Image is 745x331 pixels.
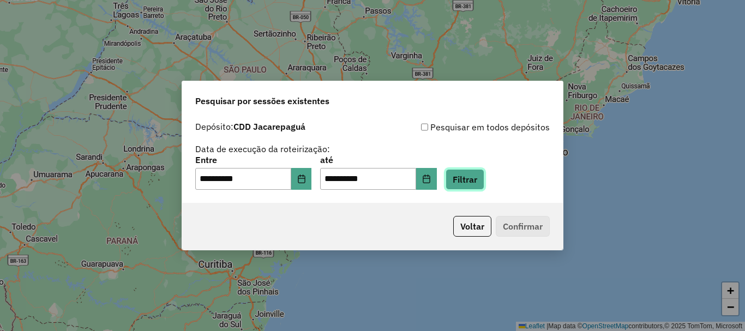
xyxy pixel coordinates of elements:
[291,168,312,190] button: Choose Date
[195,153,311,166] label: Entre
[195,120,305,133] label: Depósito:
[195,142,330,155] label: Data de execução da roteirização:
[320,153,436,166] label: até
[372,121,550,134] div: Pesquisar em todos depósitos
[233,121,305,132] strong: CDD Jacarepaguá
[446,169,484,190] button: Filtrar
[416,168,437,190] button: Choose Date
[453,216,491,237] button: Voltar
[195,94,329,107] span: Pesquisar por sessões existentes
